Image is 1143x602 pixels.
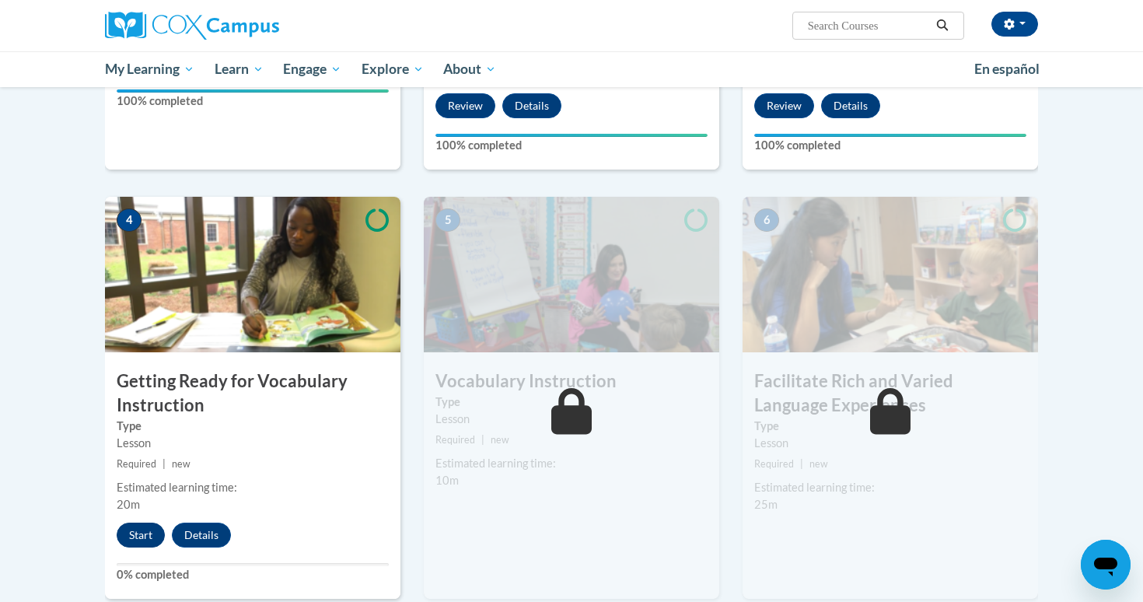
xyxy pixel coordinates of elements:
[117,208,142,232] span: 4
[434,51,507,87] a: About
[82,51,1061,87] div: Main menu
[435,394,708,411] label: Type
[809,458,828,470] span: new
[105,60,194,79] span: My Learning
[754,435,1026,452] div: Lesson
[435,93,495,118] button: Review
[105,197,400,352] img: Course Image
[117,89,389,93] div: Your progress
[435,434,475,446] span: Required
[443,60,496,79] span: About
[105,12,400,40] a: Cox Campus
[117,458,156,470] span: Required
[117,566,389,583] label: 0% completed
[215,60,264,79] span: Learn
[754,458,794,470] span: Required
[964,53,1050,86] a: En español
[117,523,165,548] button: Start
[435,455,708,472] div: Estimated learning time:
[105,12,279,40] img: Cox Campus
[991,12,1038,37] button: Account Settings
[435,474,459,487] span: 10m
[754,137,1026,154] label: 100% completed
[502,93,561,118] button: Details
[172,458,190,470] span: new
[491,434,509,446] span: new
[754,498,778,511] span: 25m
[435,134,708,137] div: Your progress
[754,93,814,118] button: Review
[117,498,140,511] span: 20m
[806,16,931,35] input: Search Courses
[424,369,719,394] h3: Vocabulary Instruction
[821,93,880,118] button: Details
[204,51,274,87] a: Learn
[481,434,484,446] span: |
[435,208,460,232] span: 5
[283,60,341,79] span: Engage
[800,458,803,470] span: |
[95,51,204,87] a: My Learning
[754,418,1026,435] label: Type
[424,197,719,352] img: Course Image
[117,435,389,452] div: Lesson
[163,458,166,470] span: |
[435,411,708,428] div: Lesson
[743,197,1038,352] img: Course Image
[105,369,400,418] h3: Getting Ready for Vocabulary Instruction
[273,51,351,87] a: Engage
[435,137,708,154] label: 100% completed
[362,60,424,79] span: Explore
[1081,540,1131,590] iframe: Button to launch messaging window
[974,61,1040,77] span: En español
[754,479,1026,496] div: Estimated learning time:
[743,369,1038,418] h3: Facilitate Rich and Varied Language Experiences
[172,523,231,548] button: Details
[754,208,779,232] span: 6
[117,93,389,110] label: 100% completed
[351,51,434,87] a: Explore
[117,479,389,496] div: Estimated learning time:
[931,16,954,35] button: Search
[117,418,389,435] label: Type
[754,134,1026,137] div: Your progress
